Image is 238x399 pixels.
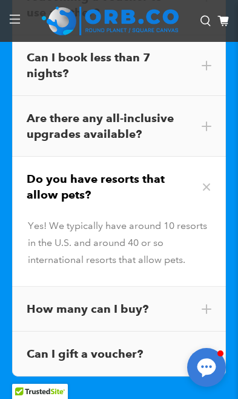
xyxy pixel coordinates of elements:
div: Can I gift a voucher? [27,346,211,362]
div: Are there any all-inclusive upgrades available? [12,96,226,157]
div: Can I gift a voucher? [12,332,226,377]
div: Are there any all-inclusive upgrades available? [27,111,211,142]
div: Can I book less than 7 nights? [12,35,226,96]
div: Yes! We typically have around 10 resorts in the U.S. and around 40 or so international resorts th... [28,217,210,268]
div: How many can I buy? [27,301,211,317]
button: Open chat window [187,348,226,387]
div: How many can I buy? [12,287,226,332]
div: Do you have resorts that allow pets? [27,171,211,203]
div: Do you have resorts that allow pets? [12,157,226,217]
div: Can I book less than 7 nights? [27,50,211,81]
